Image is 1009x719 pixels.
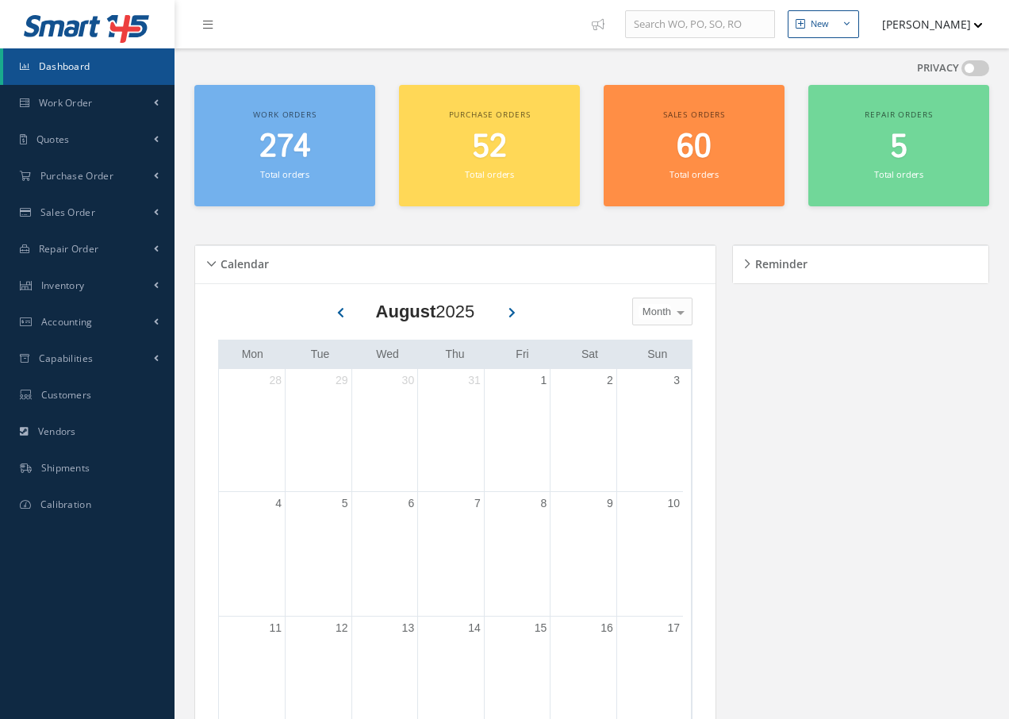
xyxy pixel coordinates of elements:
[639,304,671,320] span: Month
[373,344,402,364] a: Wednesday
[332,617,351,640] a: August 12, 2025
[41,388,92,402] span: Customers
[625,10,775,39] input: Search WO, PO, SO, RO
[538,369,551,392] a: August 1, 2025
[216,252,269,271] h5: Calendar
[40,498,91,511] span: Calibration
[260,168,309,180] small: Total orders
[40,169,113,183] span: Purchase Order
[286,369,352,492] td: July 29, 2025
[272,492,285,515] a: August 4, 2025
[332,369,351,392] a: July 29, 2025
[399,369,418,392] a: July 30, 2025
[538,492,551,515] a: August 8, 2025
[865,109,932,120] span: Repair orders
[663,109,725,120] span: Sales orders
[604,85,785,206] a: Sales orders 60 Total orders
[418,369,485,492] td: July 31, 2025
[376,302,436,321] b: August
[351,369,418,492] td: July 30, 2025
[253,109,316,120] span: Work orders
[531,617,551,640] a: August 15, 2025
[484,491,551,617] td: August 8, 2025
[788,10,859,38] button: New
[604,492,616,515] a: August 9, 2025
[471,492,484,515] a: August 7, 2025
[286,491,352,617] td: August 5, 2025
[874,168,923,180] small: Total orders
[750,252,808,271] h5: Reminder
[808,85,989,206] a: Repair orders 5 Total orders
[41,461,90,475] span: Shipments
[339,492,351,515] a: August 5, 2025
[38,425,76,438] span: Vendors
[465,369,484,392] a: July 31, 2025
[418,491,485,617] td: August 7, 2025
[811,17,829,31] div: New
[266,617,285,640] a: August 11, 2025
[551,369,617,492] td: August 2, 2025
[39,60,90,73] span: Dashboard
[39,352,94,365] span: Capabilities
[616,491,683,617] td: August 10, 2025
[40,206,95,219] span: Sales Order
[405,492,417,515] a: August 6, 2025
[41,279,85,292] span: Inventory
[36,133,70,146] span: Quotes
[670,369,683,392] a: August 3, 2025
[219,369,286,492] td: July 28, 2025
[664,492,683,515] a: August 10, 2025
[677,125,712,170] span: 60
[917,60,959,76] label: PRIVACY
[867,9,983,40] button: [PERSON_NAME]
[616,369,683,492] td: August 3, 2025
[644,344,670,364] a: Sunday
[266,369,285,392] a: July 28, 2025
[39,96,93,110] span: Work Order
[664,617,683,640] a: August 17, 2025
[449,109,531,120] span: Purchase orders
[465,168,514,180] small: Total orders
[239,344,267,364] a: Monday
[669,168,719,180] small: Total orders
[399,85,580,206] a: Purchase orders 52 Total orders
[484,369,551,492] td: August 1, 2025
[41,315,93,329] span: Accounting
[308,344,333,364] a: Tuesday
[472,125,507,170] span: 52
[512,344,531,364] a: Friday
[376,298,475,325] div: 2025
[259,125,311,170] span: 274
[351,491,418,617] td: August 6, 2025
[597,617,616,640] a: August 16, 2025
[39,242,99,256] span: Repair Order
[442,344,467,364] a: Thursday
[604,369,616,392] a: August 2, 2025
[3,48,175,85] a: Dashboard
[578,344,601,364] a: Saturday
[551,491,617,617] td: August 9, 2025
[194,85,375,206] a: Work orders 274 Total orders
[219,491,286,617] td: August 4, 2025
[399,617,418,640] a: August 13, 2025
[890,125,907,170] span: 5
[465,617,484,640] a: August 14, 2025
